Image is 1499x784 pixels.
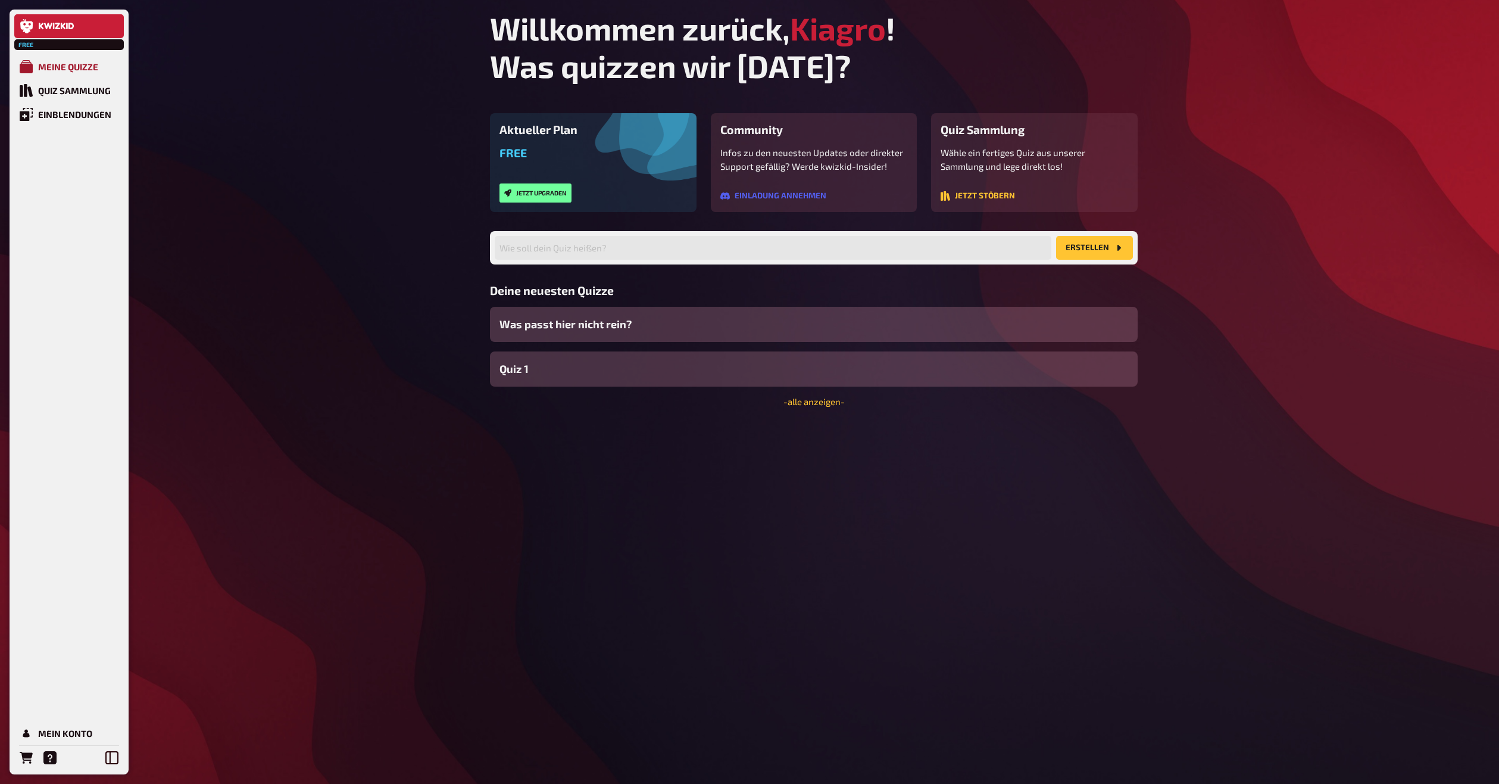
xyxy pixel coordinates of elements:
[38,61,98,72] div: Meine Quizze
[941,146,1128,173] p: Wähle ein fertiges Quiz aus unserer Sammlung und lege direkt los!
[790,10,886,47] span: Kiagro
[38,746,62,770] a: Hilfe
[499,316,632,332] span: Was passt hier nicht rein?
[14,55,124,79] a: Meine Quizze
[490,307,1138,342] a: Was passt hier nicht rein?
[14,721,124,745] a: Mein Konto
[490,10,1138,85] h1: Willkommen zurück, ! Was quizzen wir [DATE]?
[941,191,1015,201] button: Jetzt stöbern
[499,183,572,203] button: Jetzt upgraden
[499,146,527,160] span: Free
[15,41,37,48] span: Free
[720,146,908,173] p: Infos zu den neuesten Updates oder direkter Support gefällig? Werde kwizkid-Insider!
[38,85,111,96] div: Quiz Sammlung
[1056,236,1133,260] button: Erstellen
[14,102,124,126] a: Einblendungen
[720,191,826,201] button: Einladung annehmen
[38,728,92,739] div: Mein Konto
[499,361,529,377] span: Quiz 1
[495,236,1051,260] input: Wie soll dein Quiz heißen?
[490,351,1138,387] a: Quiz 1
[941,123,1128,136] h3: Quiz Sammlung
[14,79,124,102] a: Quiz Sammlung
[38,109,111,120] div: Einblendungen
[720,192,826,203] a: Einladung annehmen
[783,396,845,407] a: -alle anzeigen-
[720,123,908,136] h3: Community
[941,192,1015,203] a: Jetzt stöbern
[490,284,1138,297] h3: Deine neuesten Quizze
[14,746,38,770] a: Bestellungen
[499,123,687,136] h3: Aktueller Plan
